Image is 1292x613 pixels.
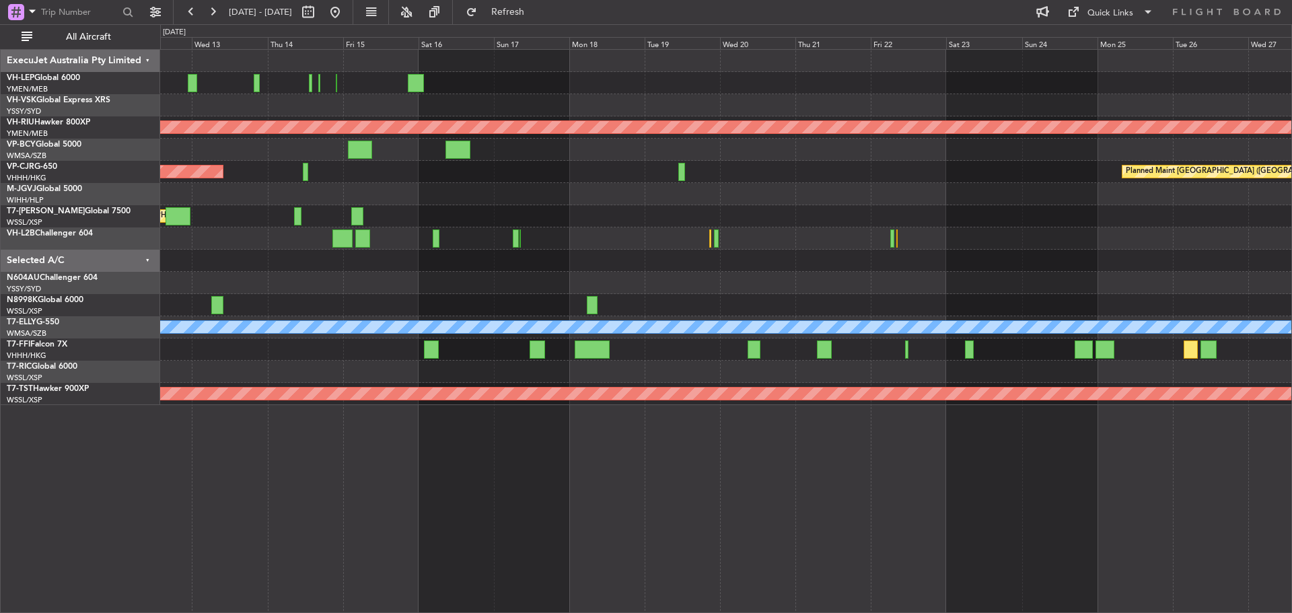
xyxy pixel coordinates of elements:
[1061,1,1160,23] button: Quick Links
[41,2,118,22] input: Trip Number
[7,340,30,349] span: T7-FFI
[7,373,42,383] a: WSSL/XSP
[7,96,110,104] a: VH-VSKGlobal Express XRS
[7,318,36,326] span: T7-ELLY
[7,306,42,316] a: WSSL/XSP
[343,37,419,49] div: Fri 15
[7,84,48,94] a: YMEN/MEB
[7,151,46,161] a: WMSA/SZB
[645,37,720,49] div: Tue 19
[15,26,146,48] button: All Aircraft
[7,385,89,393] a: T7-TSTHawker 900XP
[192,37,267,49] div: Wed 13
[1022,37,1098,49] div: Sun 24
[7,229,93,238] a: VH-L2BChallenger 604
[7,296,83,304] a: N8998KGlobal 6000
[7,207,85,215] span: T7-[PERSON_NAME]
[7,96,36,104] span: VH-VSK
[7,74,80,82] a: VH-LEPGlobal 6000
[35,32,142,42] span: All Aircraft
[7,363,32,371] span: T7-RIC
[7,328,46,338] a: WMSA/SZB
[7,274,98,282] a: N604AUChallenger 604
[7,163,34,171] span: VP-CJR
[1173,37,1248,49] div: Tue 26
[229,6,292,18] span: [DATE] - [DATE]
[7,351,46,361] a: VHHH/HKG
[569,37,645,49] div: Mon 18
[7,363,77,371] a: T7-RICGlobal 6000
[7,217,42,227] a: WSSL/XSP
[7,385,33,393] span: T7-TST
[7,207,131,215] a: T7-[PERSON_NAME]Global 7500
[1098,37,1173,49] div: Mon 25
[460,1,540,23] button: Refresh
[7,229,35,238] span: VH-L2B
[7,141,36,149] span: VP-BCY
[7,274,40,282] span: N604AU
[419,37,494,49] div: Sat 16
[7,185,36,193] span: M-JGVJ
[795,37,871,49] div: Thu 21
[7,118,34,127] span: VH-RIU
[7,74,34,82] span: VH-LEP
[7,185,82,193] a: M-JGVJGlobal 5000
[494,37,569,49] div: Sun 17
[7,284,41,294] a: YSSY/SYD
[7,173,46,183] a: VHHH/HKG
[720,37,795,49] div: Wed 20
[163,27,186,38] div: [DATE]
[7,318,59,326] a: T7-ELLYG-550
[7,118,90,127] a: VH-RIUHawker 800XP
[7,340,67,349] a: T7-FFIFalcon 7X
[7,296,38,304] span: N8998K
[7,195,44,205] a: WIHH/HLP
[7,141,81,149] a: VP-BCYGlobal 5000
[871,37,946,49] div: Fri 22
[7,106,41,116] a: YSSY/SYD
[7,129,48,139] a: YMEN/MEB
[7,163,57,171] a: VP-CJRG-650
[480,7,536,17] span: Refresh
[7,395,42,405] a: WSSL/XSP
[268,37,343,49] div: Thu 14
[1087,7,1133,20] div: Quick Links
[946,37,1021,49] div: Sat 23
